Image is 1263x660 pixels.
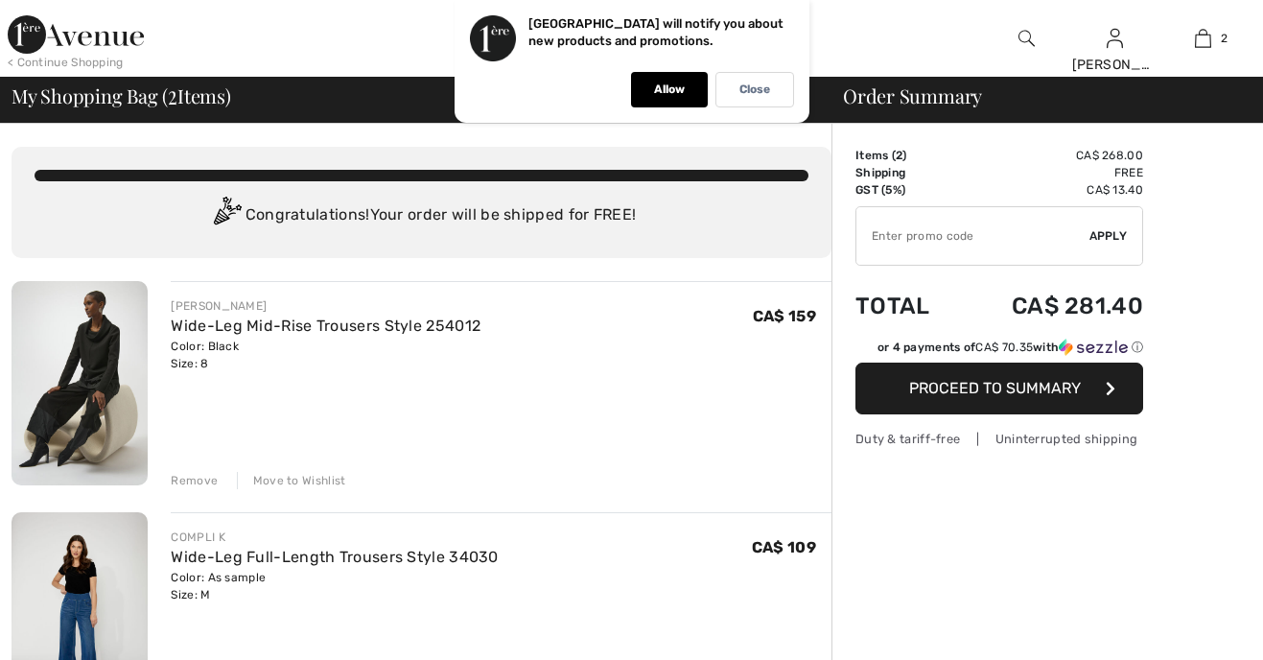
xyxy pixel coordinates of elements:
div: COMPLI K [171,529,498,546]
span: Proceed to Summary [909,379,1081,397]
div: or 4 payments ofCA$ 70.35withSezzle Click to learn more about Sezzle [855,339,1143,363]
span: CA$ 159 [753,307,816,325]
input: Promo code [856,207,1089,265]
a: Wide-Leg Full-Length Trousers Style 34030 [171,548,498,566]
span: 2 [1221,30,1228,47]
div: < Continue Shopping [8,54,124,71]
img: Wide-Leg Mid-Rise Trousers Style 254012 [12,281,148,485]
div: Color: Black Size: 8 [171,338,480,372]
img: 1ère Avenue [8,15,144,54]
td: Items ( ) [855,147,959,164]
p: Close [739,82,770,97]
p: Allow [654,82,685,97]
td: CA$ 268.00 [959,147,1143,164]
div: Duty & tariff-free | Uninterrupted shipping [855,430,1143,448]
button: Proceed to Summary [855,363,1143,414]
td: Free [959,164,1143,181]
img: My Info [1107,27,1123,50]
div: or 4 payments of with [877,339,1143,356]
td: Total [855,273,959,339]
td: Shipping [855,164,959,181]
a: Wide-Leg Mid-Rise Trousers Style 254012 [171,317,480,335]
span: Apply [1089,227,1128,245]
span: CA$ 70.35 [975,341,1033,354]
img: Sezzle [1059,339,1128,356]
div: [PERSON_NAME] [1072,55,1158,75]
img: My Bag [1195,27,1211,50]
td: CA$ 281.40 [959,273,1143,339]
div: [PERSON_NAME] [171,297,480,315]
span: CA$ 109 [752,538,816,556]
img: Congratulation2.svg [207,197,246,235]
td: CA$ 13.40 [959,181,1143,199]
img: search the website [1018,27,1035,50]
a: Sign In [1107,29,1123,47]
div: Congratulations! Your order will be shipped for FREE! [35,197,808,235]
td: GST (5%) [855,181,959,199]
div: Color: As sample Size: M [171,569,498,603]
a: 2 [1160,27,1247,50]
span: 2 [896,149,902,162]
span: 2 [168,82,177,106]
div: Remove [171,472,218,489]
div: Move to Wishlist [237,472,346,489]
div: Order Summary [820,86,1251,106]
p: [GEOGRAPHIC_DATA] will notify you about new products and promotions. [528,16,784,48]
span: My Shopping Bag ( Items) [12,86,231,106]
